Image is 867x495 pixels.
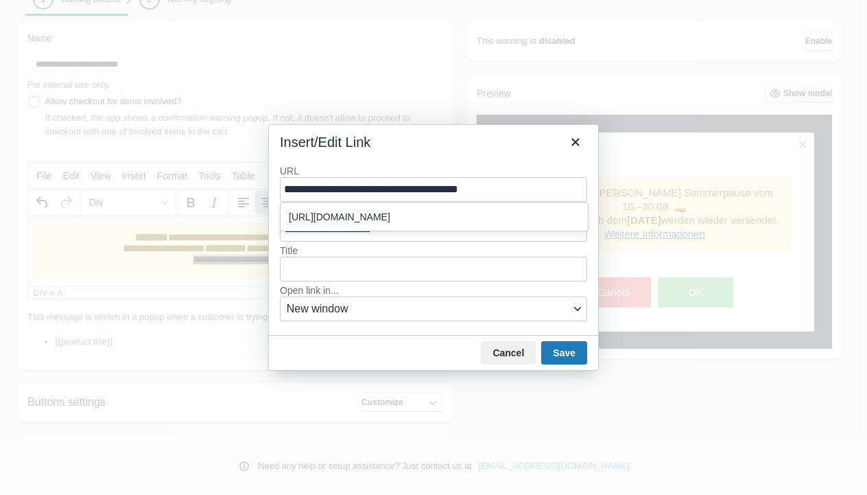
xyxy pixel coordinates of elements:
body: Rich Text Area. Press ALT-0 for help. [5,7,409,62]
button: Cancel [481,341,536,365]
label: Open link in... [280,284,587,297]
div: https://www.ovengy.ch/pages/betriebsferien [281,206,588,228]
button: Close [564,130,587,154]
span: New window [287,301,570,317]
div: [URL][DOMAIN_NAME] [289,209,582,225]
div: Insert/Edit Link [280,133,370,151]
button: Save [541,341,587,365]
label: Title [280,244,587,257]
label: URL [280,165,587,177]
button: Open link in... [280,297,587,321]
